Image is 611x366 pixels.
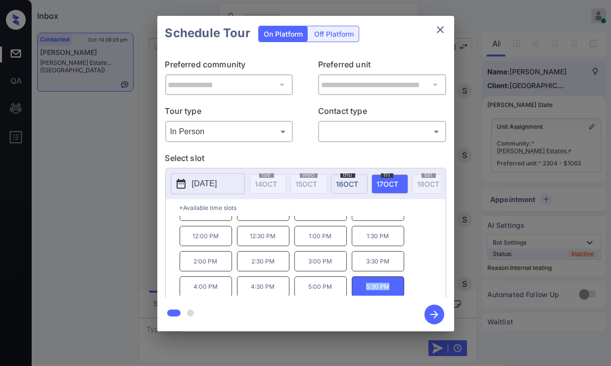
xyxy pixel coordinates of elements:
h2: Schedule Tour [157,16,258,51]
p: Contact type [318,105,446,121]
div: date-select [331,174,368,194]
span: thu [340,172,355,178]
p: *Available time slots [180,199,446,216]
p: 1:00 PM [294,226,347,246]
p: 4:30 PM [237,276,289,297]
p: 1:30 PM [352,226,404,246]
p: 5:30 PM [352,276,404,297]
div: date-select [372,174,408,194]
p: Select slot [165,152,446,168]
button: [DATE] [171,173,245,194]
p: 5:00 PM [294,276,347,297]
div: In Person [168,123,291,140]
p: Preferred community [165,58,293,74]
p: 12:30 PM [237,226,289,246]
button: btn-next [419,302,450,327]
div: Off Platform [309,26,359,42]
p: [DATE] [192,178,217,190]
p: 3:00 PM [294,251,347,271]
p: 2:00 PM [180,251,232,271]
p: 2:30 PM [237,251,289,271]
span: 17 OCT [377,180,399,188]
div: On Platform [259,26,308,42]
button: close [430,20,450,40]
p: Preferred unit [318,58,446,74]
span: 16 OCT [336,180,359,188]
span: fri [381,172,393,178]
p: Tour type [165,105,293,121]
p: 3:30 PM [352,251,404,271]
p: 4:00 PM [180,276,232,297]
p: 12:00 PM [180,226,232,246]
